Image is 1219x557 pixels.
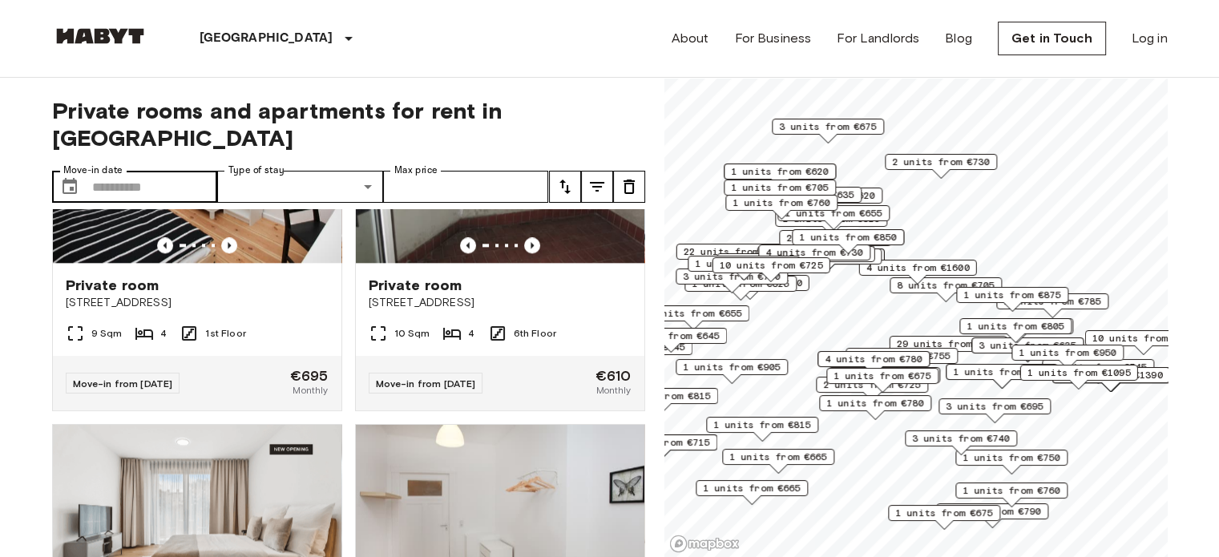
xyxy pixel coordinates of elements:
div: Map marker [858,260,976,285]
span: 1 units from €675 [834,369,931,383]
a: For Business [734,29,811,48]
img: Habyt [52,28,148,44]
span: 1 units from €825 [692,276,789,291]
span: 3 units from €635 [979,338,1076,353]
a: For Landlords [837,29,919,48]
span: 7 units from €665 [724,254,821,268]
span: 22 units from €665 [683,244,786,259]
span: 1 units from €760 [963,483,1060,498]
span: 3 units from €695 [946,399,1043,414]
span: €695 [290,369,329,383]
span: Monthly [595,383,631,398]
div: Map marker [777,205,890,230]
span: 4 units from €780 [825,352,922,366]
span: Move-in from [DATE] [73,377,173,389]
span: Private room [369,276,462,295]
div: Map marker [758,244,870,269]
button: tune [613,171,645,203]
span: 1 units from €895 [695,256,793,271]
div: Map marker [905,430,1017,455]
span: 3 units from €675 [779,119,877,134]
div: Map marker [996,293,1108,318]
div: Map marker [1019,365,1137,389]
button: Previous image [157,237,173,253]
div: Map marker [816,377,928,402]
span: 1 units from €875 [963,288,1061,302]
div: Map marker [712,257,829,282]
div: Map marker [637,305,749,330]
span: 1 units from €675 [895,506,993,520]
span: 4 [160,326,167,341]
span: 10 units from €725 [719,258,822,272]
div: Map marker [757,246,874,271]
a: Marketing picture of unit DE-01-073-04MPrevious imagePrevious imagePrivate room[STREET_ADDRESS]10... [355,70,645,411]
div: Map marker [706,417,818,442]
span: [STREET_ADDRESS] [369,295,632,311]
a: Marketing picture of unit DE-01-232-03MPrevious imagePrevious imagePrivate room[STREET_ADDRESS]9 ... [52,70,342,411]
span: 1 units from €805 [967,319,1064,333]
div: Map marker [724,180,836,204]
div: Map marker [676,268,788,293]
div: Map marker [1084,330,1202,355]
a: Get in Touch [998,22,1106,55]
div: Map marker [779,230,891,255]
span: 1 units from €665 [703,481,801,495]
div: Map marker [696,480,808,505]
div: Map marker [772,119,884,143]
span: 4 units from €745 [1049,360,1147,374]
a: About [672,29,709,48]
div: Map marker [819,395,931,420]
div: Map marker [885,154,997,179]
span: 2 units from €730 [786,231,884,245]
span: 1 units from €620 [777,188,875,203]
p: [GEOGRAPHIC_DATA] [200,29,333,48]
div: Map marker [946,364,1058,389]
span: 29 units from €720 [896,337,999,351]
span: 1st Floor [205,326,245,341]
div: Map marker [1042,359,1154,384]
span: 1 units from €785 [1003,294,1101,309]
span: 10 units from €645 [1092,331,1195,345]
div: Map marker [605,434,717,459]
span: 1 units from €1095 [1027,365,1130,380]
span: 1 units from €705 [731,180,829,195]
div: Map marker [961,318,1073,343]
span: 1 units from €760 [733,196,830,210]
span: 3 units from €740 [912,431,1010,446]
span: 1 units from €850 [799,230,897,244]
div: Map marker [792,229,904,254]
a: Log in [1132,29,1168,48]
button: Previous image [460,237,476,253]
span: 4 units from €1600 [866,260,969,275]
div: Map marker [955,482,1068,507]
span: 1 units from €635 [757,188,854,202]
div: Map marker [938,398,1051,423]
span: 6th Floor [514,326,556,341]
span: 1 units from €665 [729,450,827,464]
div: Map marker [684,276,797,301]
div: Map marker [688,256,800,281]
button: Previous image [524,237,540,253]
div: Map marker [817,351,930,376]
span: 3 units from €790 [683,269,781,284]
div: Map marker [770,188,882,212]
span: 8 units from €705 [897,278,995,293]
div: Map marker [775,211,887,236]
span: Private room [66,276,159,295]
div: Map marker [888,505,1000,530]
span: 4 units from €730 [765,245,863,260]
div: Map marker [724,163,836,188]
span: 4 [468,326,474,341]
div: Map marker [1011,345,1124,369]
span: 10 Sqm [394,326,430,341]
span: 1 units from €790 [943,504,1041,519]
div: Map marker [769,248,882,273]
span: [STREET_ADDRESS] [66,295,329,311]
span: 9 Sqm [91,326,123,341]
span: Monthly [293,383,328,398]
label: Move-in date [63,163,123,177]
div: Map marker [846,348,958,373]
button: Choose date [54,171,86,203]
span: 2 units from €730 [892,155,990,169]
a: Mapbox logo [669,535,740,553]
